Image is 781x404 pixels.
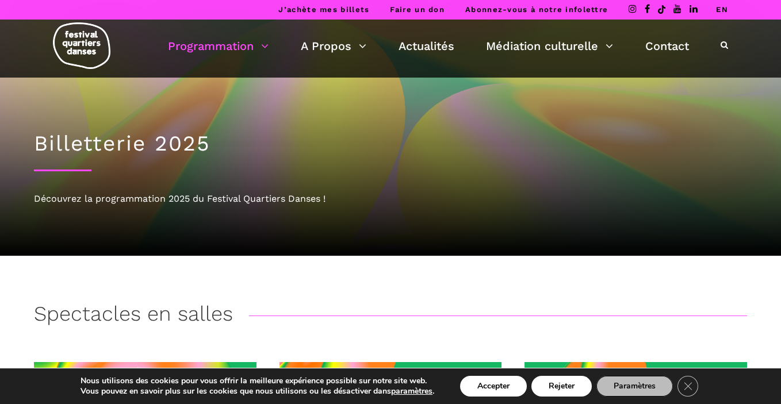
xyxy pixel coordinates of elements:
button: Accepter [460,376,527,397]
a: A Propos [301,36,366,56]
a: Abonnez-vous à notre infolettre [465,5,608,14]
h3: Spectacles en salles [34,302,233,330]
a: Faire un don [390,5,445,14]
img: logo-fqd-med [53,22,110,69]
button: Paramètres [596,376,673,397]
a: Actualités [399,36,454,56]
a: Contact [645,36,689,56]
a: J’achète mes billets [278,5,369,14]
div: Découvrez la programmation 2025 du Festival Quartiers Danses ! [34,191,747,206]
a: Médiation culturelle [486,36,613,56]
h1: Billetterie 2025 [34,131,747,156]
p: Nous utilisons des cookies pour vous offrir la meilleure expérience possible sur notre site web. [81,376,434,386]
a: EN [716,5,728,14]
button: Rejeter [531,376,592,397]
button: Close GDPR Cookie Banner [677,376,698,397]
button: paramètres [391,386,432,397]
p: Vous pouvez en savoir plus sur les cookies que nous utilisons ou les désactiver dans . [81,386,434,397]
a: Programmation [168,36,269,56]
